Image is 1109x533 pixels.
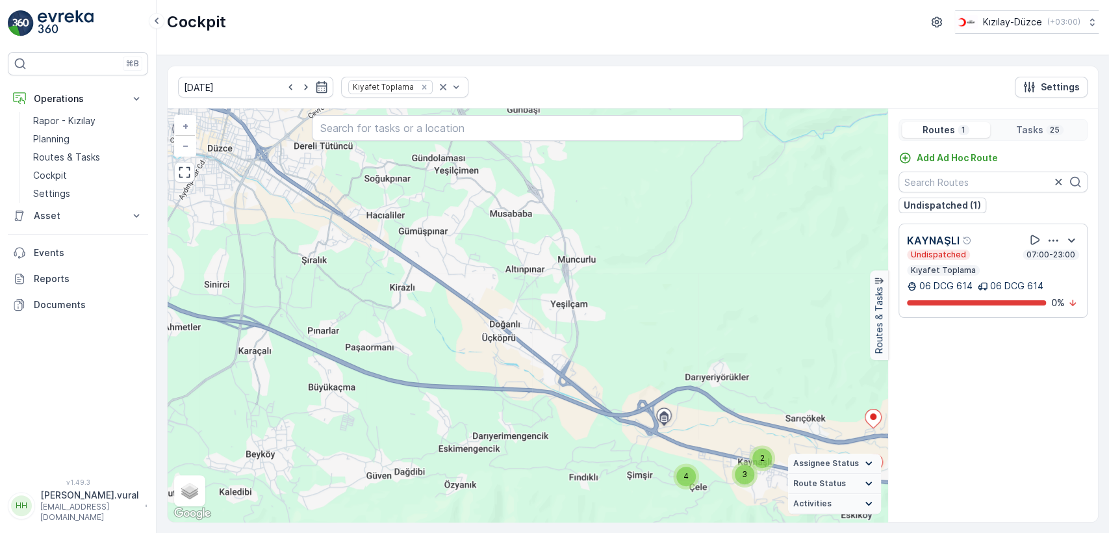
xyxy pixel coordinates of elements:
[33,151,100,164] p: Routes & Tasks
[788,454,881,474] summary: Assignee Status
[171,505,214,522] a: Open this area in Google Maps (opens a new window)
[683,471,689,481] span: 4
[1016,123,1043,136] p: Tasks
[1015,77,1088,97] button: Settings
[990,279,1043,292] p: 06 DCG 614
[673,463,699,489] div: 4
[38,10,94,36] img: logo_light-DOdMpM7g.png
[899,172,1088,192] input: Search Routes
[183,140,189,151] span: −
[34,298,143,311] p: Documents
[8,10,34,36] img: logo
[8,489,148,523] button: HH[PERSON_NAME].vural[EMAIL_ADDRESS][DOMAIN_NAME]
[8,478,148,486] span: v 1.49.3
[873,287,886,354] p: Routes & Tasks
[8,266,148,292] a: Reports
[28,112,148,130] a: Rapor - Kızılay
[183,120,188,131] span: +
[8,292,148,318] a: Documents
[33,133,70,146] p: Planning
[8,86,148,112] button: Operations
[910,250,967,260] p: Undispatched
[33,114,96,127] p: Rapor - Kızılay
[33,187,70,200] p: Settings
[907,233,960,248] p: KAYNAŞLI
[28,130,148,148] a: Planning
[1047,17,1080,27] p: ( +03:00 )
[1025,250,1077,260] p: 07:00-23:00
[1041,81,1080,94] p: Settings
[793,458,859,469] span: Assignee Status
[40,489,139,502] p: [PERSON_NAME].vural
[910,265,977,276] p: Kıyafet Toplama
[962,235,973,246] div: Help Tooltip Icon
[8,240,148,266] a: Events
[34,92,122,105] p: Operations
[749,445,775,471] div: 2
[955,10,1099,34] button: Kızılay-Düzce(+03:00)
[312,115,744,141] input: Search for tasks or a location
[126,58,139,69] p: ⌘B
[899,151,998,164] a: Add Ad Hoc Route
[983,16,1042,29] p: Kızılay-Düzce
[34,272,143,285] p: Reports
[175,136,195,155] a: Zoom Out
[760,453,765,463] span: 2
[28,148,148,166] a: Routes & Tasks
[919,279,973,292] p: 06 DCG 614
[1049,125,1061,135] p: 25
[742,469,747,479] span: 3
[417,82,431,92] div: Remove Kıyafet Toplama
[167,12,226,32] p: Cockpit
[178,77,333,97] input: dd/mm/yyyy
[40,502,139,523] p: [EMAIL_ADDRESS][DOMAIN_NAME]
[904,199,981,212] p: Undispatched (1)
[34,209,122,222] p: Asset
[899,198,986,213] button: Undispatched (1)
[175,116,195,136] a: Zoom In
[960,125,967,135] p: 1
[788,494,881,514] summary: Activities
[793,499,832,509] span: Activities
[955,15,978,29] img: download_svj7U3e.png
[28,166,148,185] a: Cockpit
[175,476,204,505] a: Layers
[8,203,148,229] button: Asset
[917,151,998,164] p: Add Ad Hoc Route
[28,185,148,203] a: Settings
[349,81,416,93] div: Kıyafet Toplama
[732,461,758,487] div: 3
[33,169,67,182] p: Cockpit
[34,246,143,259] p: Events
[923,123,955,136] p: Routes
[1051,296,1065,309] p: 0 %
[11,495,32,516] div: HH
[788,474,881,494] summary: Route Status
[171,505,214,522] img: Google
[793,478,846,489] span: Route Status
